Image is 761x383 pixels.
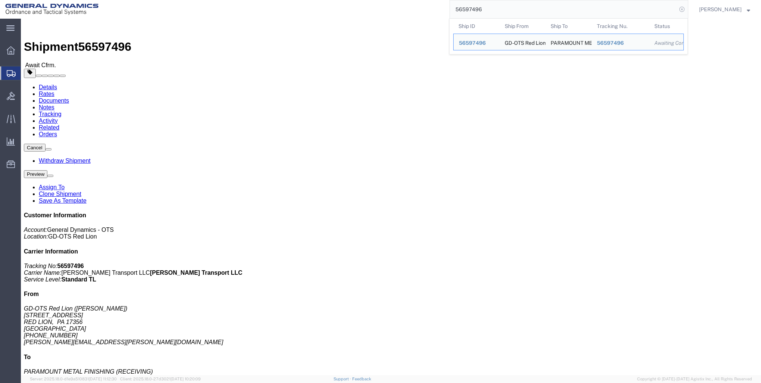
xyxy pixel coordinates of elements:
span: [DATE] 10:20:09 [170,377,201,381]
iframe: FS Legacy Container [21,19,761,375]
th: Ship ID [453,19,499,34]
span: 56597496 [597,40,624,46]
img: logo [5,4,98,15]
div: PARAMOUNT METAL FINISHING [551,34,586,50]
div: 56597496 [597,39,644,47]
table: Search Results [453,19,688,54]
th: Tracking Nu. [592,19,649,34]
div: GD-OTS Red Lion [505,34,541,50]
button: [PERSON_NAME] [699,5,751,14]
span: Sharon Dinterman [699,5,742,13]
input: Search for shipment number, reference number [450,0,677,18]
span: Client: 2025.18.0-27d3021 [120,377,201,381]
div: Awaiting Confirmation [654,39,678,47]
span: 56597496 [459,40,486,46]
span: Server: 2025.18.0-d1e9a510831 [30,377,117,381]
th: Ship From [499,19,546,34]
a: Feedback [352,377,371,381]
a: Support [333,377,352,381]
div: 56597496 [459,39,494,47]
span: [DATE] 11:12:30 [89,377,117,381]
span: Copyright © [DATE]-[DATE] Agistix Inc., All Rights Reserved [637,376,752,382]
th: Ship To [545,19,592,34]
th: Status [649,19,684,34]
